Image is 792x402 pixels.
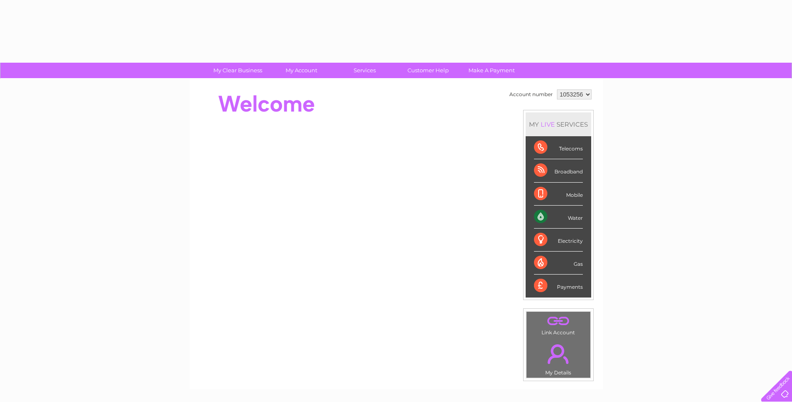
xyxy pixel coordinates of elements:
a: My Account [267,63,336,78]
div: Gas [534,252,583,275]
td: My Details [526,337,591,378]
div: Broadband [534,159,583,182]
div: MY SERVICES [526,112,591,136]
div: Water [534,206,583,229]
div: LIVE [539,120,557,128]
td: Account number [507,87,555,102]
a: My Clear Business [203,63,272,78]
a: Customer Help [394,63,463,78]
div: Electricity [534,229,583,252]
div: Telecoms [534,136,583,159]
td: Link Account [526,311,591,338]
div: Payments [534,275,583,297]
a: . [529,314,588,328]
div: Mobile [534,183,583,206]
a: Services [330,63,399,78]
a: . [529,339,588,369]
a: Make A Payment [457,63,526,78]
